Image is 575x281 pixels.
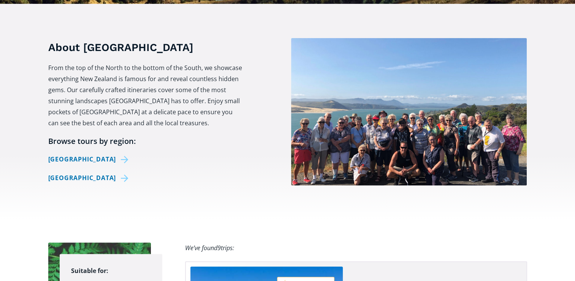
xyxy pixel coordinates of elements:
[217,244,221,252] span: 9
[71,265,108,276] legend: Suitable for:
[185,243,234,254] div: We’ve found trips:
[48,154,131,165] a: [GEOGRAPHIC_DATA]
[48,40,243,55] h3: About [GEOGRAPHIC_DATA]
[48,136,243,146] h6: Browse tours by region:
[48,62,243,129] p: From the top of the North to the bottom of the South, we showcase everything New Zealand is famou...
[48,172,131,184] a: [GEOGRAPHIC_DATA]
